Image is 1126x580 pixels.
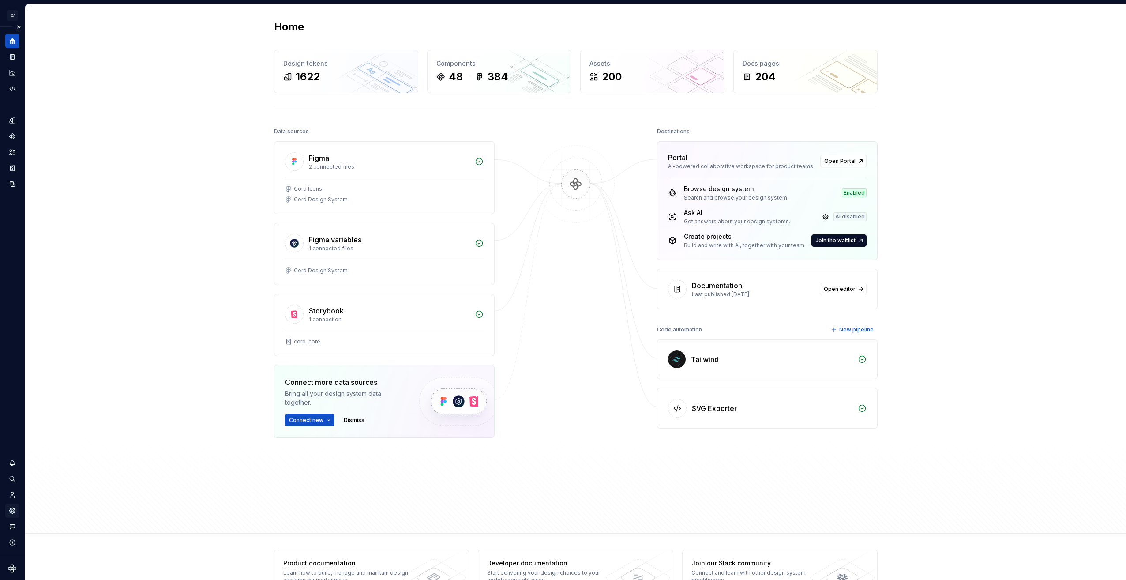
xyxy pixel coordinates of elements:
[691,354,719,365] div: Tailwind
[824,158,856,165] span: Open Portal
[828,324,878,336] button: New pipeline
[488,70,508,84] div: 384
[274,20,304,34] h2: Home
[283,559,412,568] div: Product documentation
[274,50,418,93] a: Design tokens1622
[692,403,737,414] div: SVG Exporter
[684,242,806,249] div: Build and write with AI, together with your team.
[5,520,19,534] button: Contact support
[427,50,571,93] a: Components48384
[309,305,344,316] div: Storybook
[285,414,334,426] button: Connect new
[8,564,17,573] svg: Supernova Logo
[294,185,322,192] div: Cord Icons
[285,389,404,407] div: Bring all your design system data together.
[811,234,867,247] button: Join the waitlist
[5,177,19,191] a: Data sources
[340,414,368,426] button: Dismiss
[602,70,622,84] div: 200
[285,377,404,388] div: Connect more data sources
[833,212,867,221] div: AI disabled
[2,6,23,25] button: C/
[344,417,364,424] span: Dismiss
[5,66,19,80] a: Analytics
[309,245,469,252] div: 1 connected files
[5,456,19,470] button: Notifications
[839,326,874,333] span: New pipeline
[815,237,856,244] span: Join the waitlist
[5,145,19,159] a: Assets
[449,70,463,84] div: 48
[309,153,329,163] div: Figma
[691,559,820,568] div: Join our Slack community
[5,161,19,175] a: Storybook stories
[684,208,790,217] div: Ask AI
[309,163,469,170] div: 2 connected files
[487,559,616,568] div: Developer documentation
[589,59,715,68] div: Assets
[274,125,309,138] div: Data sources
[580,50,724,93] a: Assets200
[294,196,348,203] div: Cord Design System
[657,125,690,138] div: Destinations
[684,218,790,225] div: Get answers about your design systems.
[668,152,687,163] div: Portal
[274,223,495,285] a: Figma variables1 connected filesCord Design System
[733,50,878,93] a: Docs pages204
[820,155,867,167] a: Open Portal
[12,21,25,33] button: Expand sidebar
[289,417,323,424] span: Connect new
[5,129,19,143] a: Components
[692,291,814,298] div: Last published [DATE]
[5,82,19,96] a: Code automation
[5,488,19,502] a: Invite team
[755,70,776,84] div: 204
[743,59,868,68] div: Docs pages
[5,34,19,48] a: Home
[684,232,806,241] div: Create projects
[5,50,19,64] a: Documentation
[5,113,19,128] a: Design tokens
[684,185,788,193] div: Browse design system
[5,472,19,486] button: Search ⌘K
[842,188,867,197] div: Enabled
[7,10,18,21] div: C/
[274,141,495,214] a: Figma2 connected filesCord IconsCord Design System
[657,324,702,336] div: Code automation
[309,316,469,323] div: 1 connection
[296,70,320,84] div: 1622
[283,59,409,68] div: Design tokens
[5,504,19,518] a: Settings
[824,286,856,293] span: Open editor
[692,280,742,291] div: Documentation
[820,283,867,295] a: Open editor
[436,59,562,68] div: Components
[668,163,815,170] div: AI-powered collaborative workspace for product teams.
[684,194,788,201] div: Search and browse your design system.
[274,294,495,356] a: Storybook1 connectioncord-core
[294,338,320,345] div: cord-core
[294,267,348,274] div: Cord Design System
[309,234,361,245] div: Figma variables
